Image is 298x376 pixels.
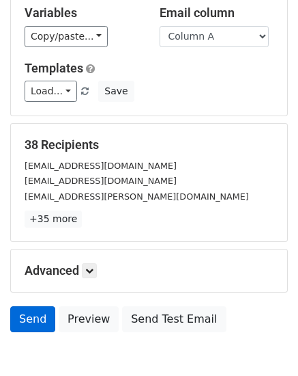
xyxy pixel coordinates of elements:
small: [EMAIL_ADDRESS][DOMAIN_NAME] [25,161,177,171]
h5: Advanced [25,263,273,278]
h5: 38 Recipients [25,137,273,152]
a: Load... [25,81,77,102]
iframe: Chat Widget [230,310,298,376]
a: Templates [25,61,83,75]
a: +35 more [25,211,82,228]
a: Preview [59,306,119,332]
a: Send Test Email [122,306,226,332]
a: Copy/paste... [25,26,108,47]
h5: Variables [25,5,139,21]
small: [EMAIL_ADDRESS][PERSON_NAME][DOMAIN_NAME] [25,191,249,202]
h5: Email column [160,5,274,21]
small: [EMAIL_ADDRESS][DOMAIN_NAME] [25,176,177,186]
a: Send [10,306,55,332]
button: Save [98,81,134,102]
